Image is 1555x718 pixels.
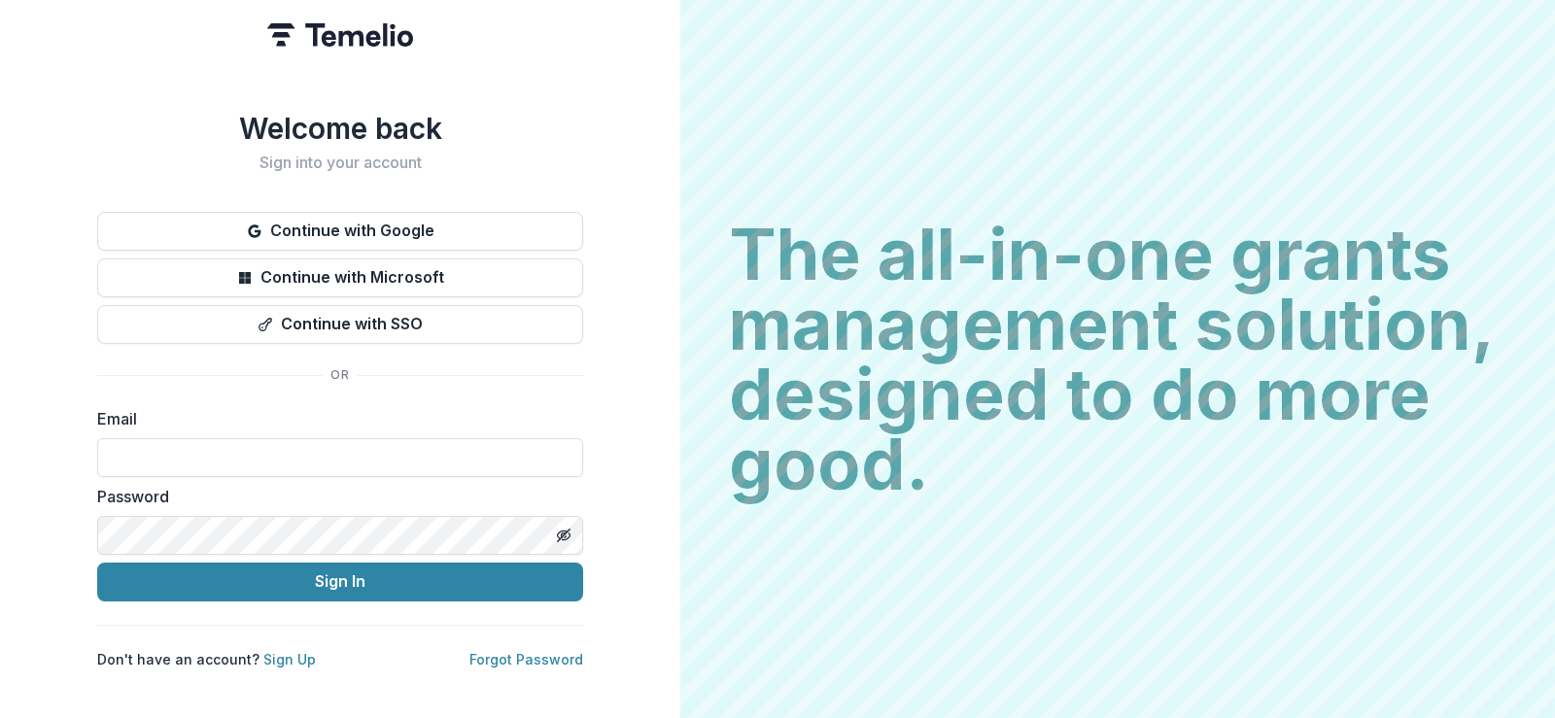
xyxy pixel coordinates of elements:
button: Continue with Microsoft [97,258,583,297]
button: Continue with Google [97,212,583,251]
a: Forgot Password [469,651,583,667]
label: Email [97,407,571,430]
button: Continue with SSO [97,305,583,344]
button: Toggle password visibility [548,520,579,551]
a: Sign Up [263,651,316,667]
button: Sign In [97,563,583,601]
p: Don't have an account? [97,649,316,669]
label: Password [97,485,571,508]
h2: Sign into your account [97,154,583,172]
h1: Welcome back [97,111,583,146]
img: Temelio [267,23,413,47]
